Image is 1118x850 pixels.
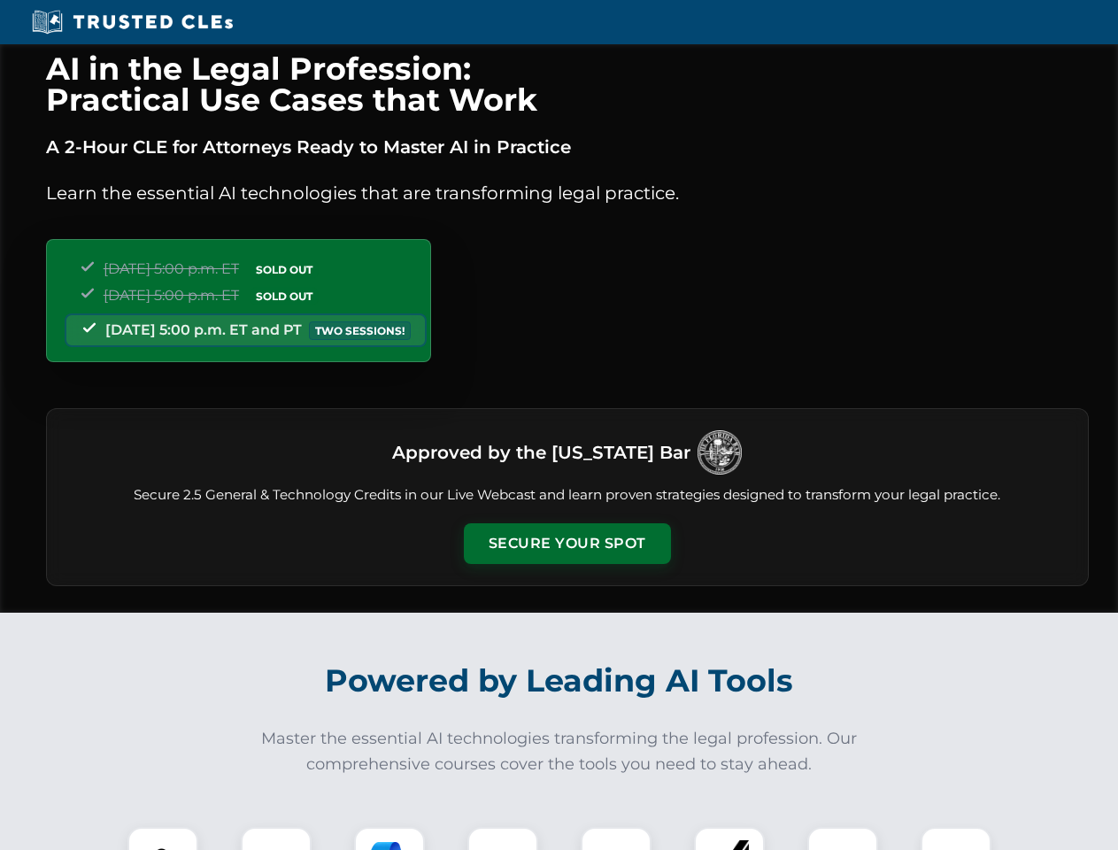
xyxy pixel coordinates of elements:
h3: Approved by the [US_STATE] Bar [392,437,690,468]
h1: AI in the Legal Profession: Practical Use Cases that Work [46,53,1089,115]
span: SOLD OUT [250,287,319,305]
p: Master the essential AI technologies transforming the legal profession. Our comprehensive courses... [250,726,869,777]
button: Secure Your Spot [464,523,671,564]
span: [DATE] 5:00 p.m. ET [104,260,239,277]
img: Trusted CLEs [27,9,238,35]
p: A 2-Hour CLE for Attorneys Ready to Master AI in Practice [46,133,1089,161]
p: Secure 2.5 General & Technology Credits in our Live Webcast and learn proven strategies designed ... [68,485,1067,506]
img: Logo [698,430,742,475]
p: Learn the essential AI technologies that are transforming legal practice. [46,179,1089,207]
span: SOLD OUT [250,260,319,279]
span: [DATE] 5:00 p.m. ET [104,287,239,304]
h2: Powered by Leading AI Tools [69,650,1050,712]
